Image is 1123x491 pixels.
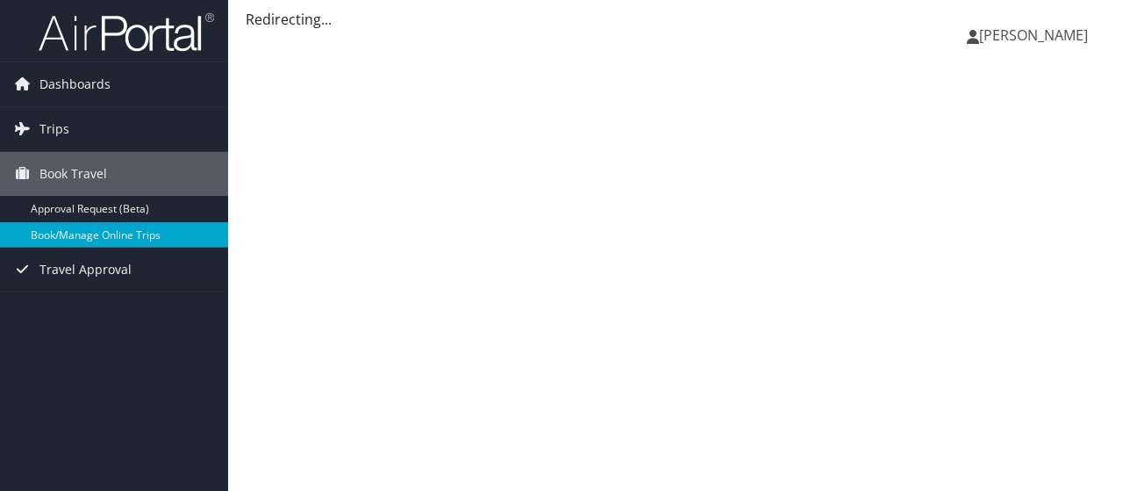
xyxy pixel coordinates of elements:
a: [PERSON_NAME] [967,9,1105,61]
span: Dashboards [39,62,111,106]
span: Book Travel [39,152,107,196]
span: Travel Approval [39,248,132,292]
img: airportal-logo.png [39,11,214,53]
span: [PERSON_NAME] [979,25,1088,45]
span: Trips [39,107,69,151]
div: Redirecting... [246,9,1105,30]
